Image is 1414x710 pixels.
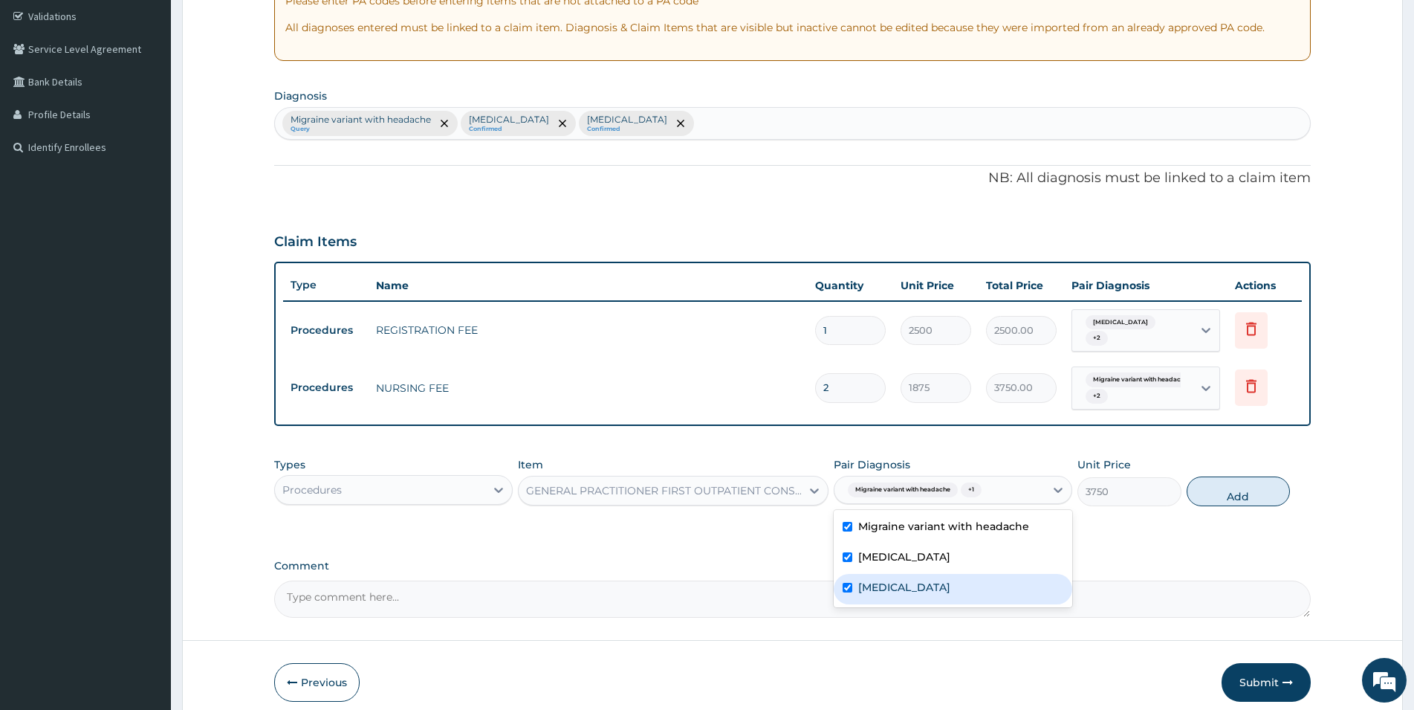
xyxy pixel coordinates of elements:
[1086,315,1155,330] span: [MEDICAL_DATA]
[283,374,369,401] td: Procedures
[674,117,687,130] span: remove selection option
[893,271,979,300] th: Unit Price
[291,126,431,133] small: Query
[961,483,982,497] span: + 1
[369,315,808,345] td: REGISTRATION FEE
[469,114,549,126] p: [MEDICAL_DATA]
[86,187,205,338] span: We're online!
[7,406,283,458] textarea: Type your message and hit 'Enter'
[587,126,667,133] small: Confirmed
[556,117,569,130] span: remove selection option
[274,663,360,702] button: Previous
[1187,477,1290,506] button: Add
[285,20,1300,35] p: All diagnoses entered must be linked to a claim item. Diagnosis & Claim Items that are visible bu...
[283,317,369,344] td: Procedures
[526,483,802,498] div: GENERAL PRACTITIONER FIRST OUTPATIENT CONSULTATION
[438,117,451,130] span: remove selection option
[27,74,60,112] img: d_794563401_company_1708531726252_794563401
[274,234,357,251] h3: Claim Items
[1086,331,1108,346] span: + 2
[283,271,369,299] th: Type
[1222,663,1311,702] button: Submit
[469,126,549,133] small: Confirmed
[1227,271,1302,300] th: Actions
[808,271,893,300] th: Quantity
[369,373,808,403] td: NURSING FEE
[244,7,279,43] div: Minimize live chat window
[1086,372,1196,387] span: Migraine variant with headache
[848,483,958,497] span: Migraine variant with headache
[369,271,808,300] th: Name
[274,88,327,103] label: Diagnosis
[858,519,1029,534] label: Migraine variant with headache
[77,83,250,103] div: Chat with us now
[1077,457,1131,472] label: Unit Price
[274,560,1311,572] label: Comment
[274,169,1311,188] p: NB: All diagnosis must be linked to a claim item
[858,549,950,564] label: [MEDICAL_DATA]
[282,483,342,497] div: Procedures
[1086,389,1108,404] span: + 2
[1064,271,1227,300] th: Pair Diagnosis
[979,271,1064,300] th: Total Price
[518,457,543,472] label: Item
[858,580,950,595] label: [MEDICAL_DATA]
[834,457,910,472] label: Pair Diagnosis
[587,114,667,126] p: [MEDICAL_DATA]
[274,459,305,471] label: Types
[291,114,431,126] p: Migraine variant with headache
